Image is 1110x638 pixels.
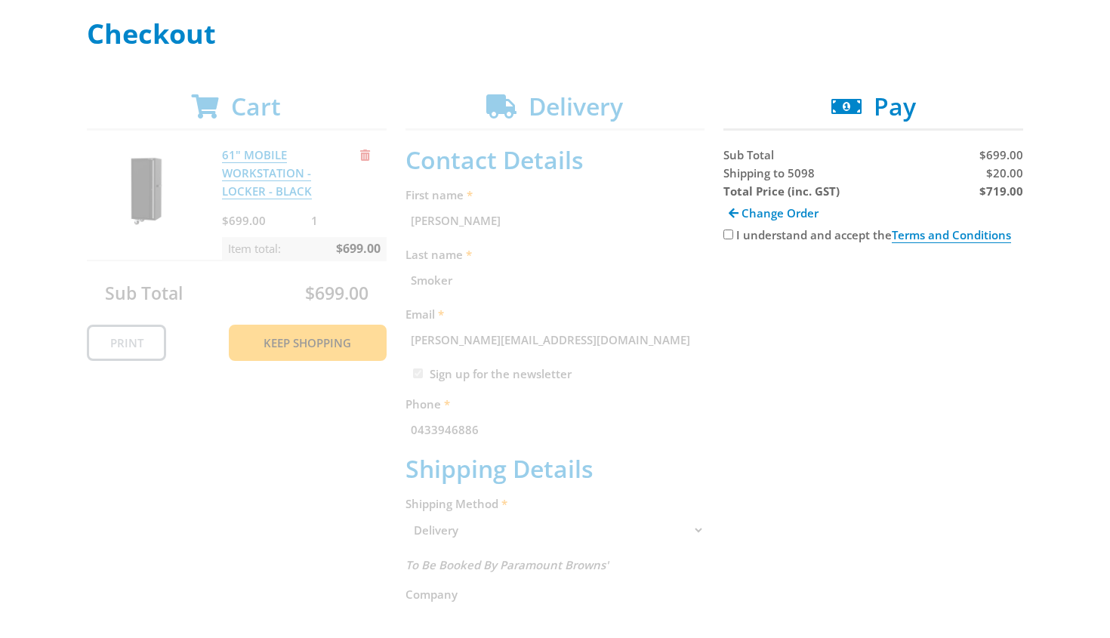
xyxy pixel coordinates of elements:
[979,147,1023,162] span: $699.00
[723,230,733,239] input: Please accept the terms and conditions.
[874,90,916,122] span: Pay
[979,183,1023,199] strong: $719.00
[87,19,1023,49] h1: Checkout
[723,165,815,180] span: Shipping to 5098
[736,227,1011,242] label: I understand and accept the
[723,200,824,226] a: Change Order
[892,227,1011,243] a: Terms and Conditions
[723,147,774,162] span: Sub Total
[742,205,819,220] span: Change Order
[986,165,1023,180] span: $20.00
[723,183,840,199] strong: Total Price (inc. GST)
